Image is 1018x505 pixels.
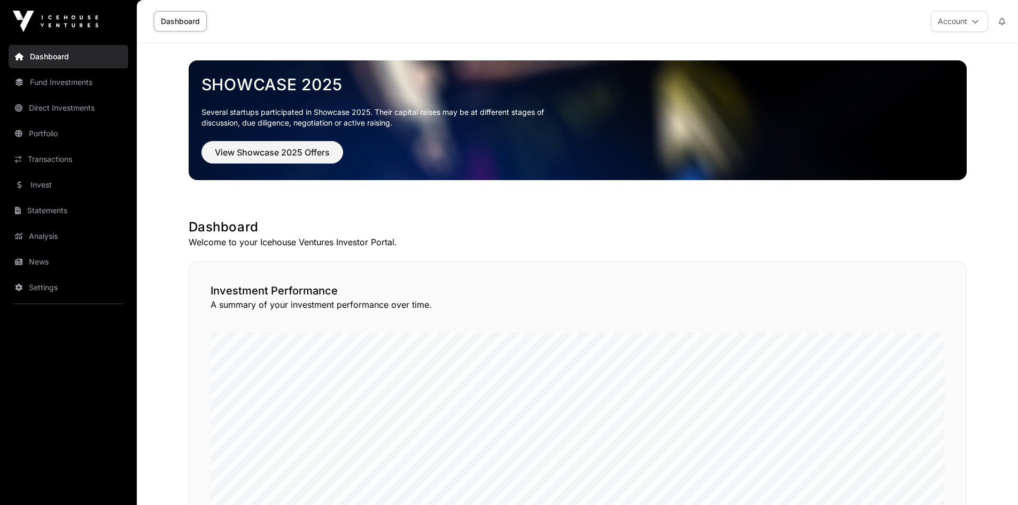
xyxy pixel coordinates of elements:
h2: Investment Performance [211,283,945,298]
a: Analysis [9,224,128,248]
img: Showcase 2025 [189,60,967,180]
p: Welcome to your Icehouse Ventures Investor Portal. [189,236,967,248]
button: Account [931,11,988,32]
p: Several startups participated in Showcase 2025. Their capital raises may be at different stages o... [201,107,561,128]
a: Fund Investments [9,71,128,94]
button: View Showcase 2025 Offers [201,141,343,164]
a: Dashboard [154,11,207,32]
a: News [9,250,128,274]
a: Invest [9,173,128,197]
iframe: Chat Widget [965,454,1018,505]
a: Transactions [9,147,128,171]
a: Direct Investments [9,96,128,120]
a: Settings [9,276,128,299]
span: View Showcase 2025 Offers [215,146,330,159]
img: Icehouse Ventures Logo [13,11,98,32]
a: Statements [9,199,128,222]
h1: Dashboard [189,219,967,236]
a: Portfolio [9,122,128,145]
p: A summary of your investment performance over time. [211,298,945,311]
a: View Showcase 2025 Offers [201,152,343,162]
a: Showcase 2025 [201,75,954,94]
a: Dashboard [9,45,128,68]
